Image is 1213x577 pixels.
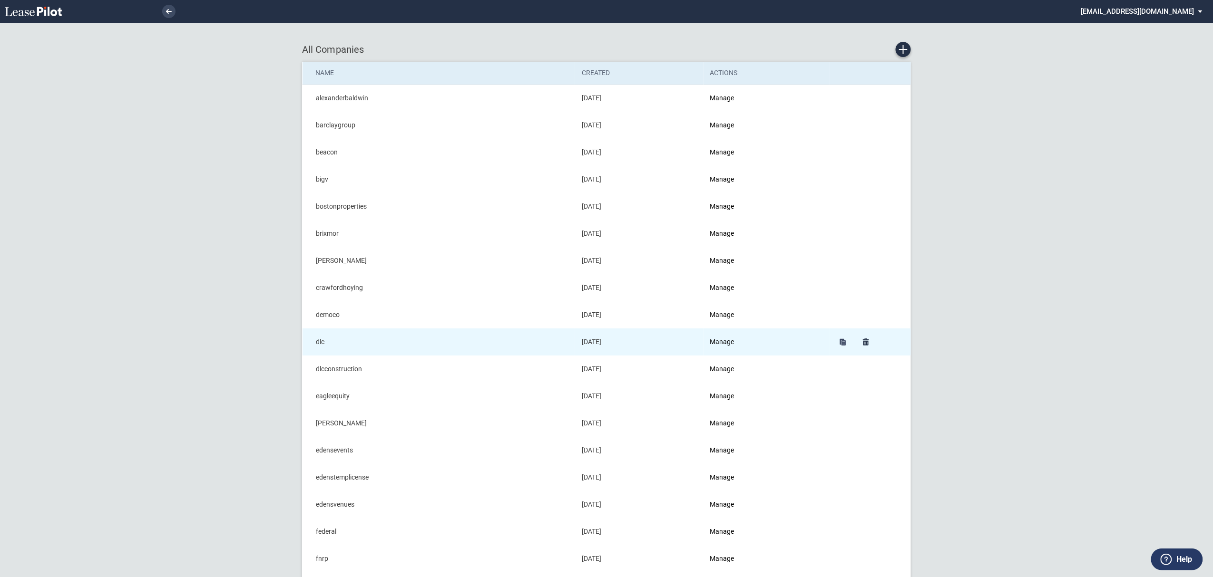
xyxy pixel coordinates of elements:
[303,166,576,193] td: bigv
[704,62,830,85] th: Actions
[575,220,703,247] td: [DATE]
[710,365,734,373] a: Manage
[303,247,576,274] td: [PERSON_NAME]
[710,392,734,400] a: Manage
[710,419,734,427] a: Manage
[575,85,703,112] td: [DATE]
[710,230,734,237] a: Manage
[710,175,734,183] a: Manage
[710,94,734,102] a: Manage
[575,356,703,383] td: [DATE]
[575,464,703,491] td: [DATE]
[575,274,703,301] td: [DATE]
[710,148,734,156] a: Manage
[575,545,703,572] td: [DATE]
[303,437,576,464] td: edensevents
[710,446,734,454] a: Manage
[837,336,850,349] a: Duplicate dlc
[710,338,734,346] a: Manage
[575,437,703,464] td: [DATE]
[710,284,734,291] a: Manage
[860,336,873,349] a: Delete dlc
[710,202,734,210] a: Manage
[303,410,576,437] td: [PERSON_NAME]
[303,220,576,247] td: brixmor
[303,112,576,139] td: barclaygroup
[575,62,703,85] th: Created
[710,528,734,535] a: Manage
[575,301,703,328] td: [DATE]
[1151,548,1203,570] button: Help
[710,500,734,508] a: Manage
[303,274,576,301] td: crawfordhoying
[1176,553,1192,566] label: Help
[896,42,911,57] a: Create new Company
[303,464,576,491] td: edenstemplicense
[575,247,703,274] td: [DATE]
[710,311,734,318] a: Manage
[575,491,703,518] td: [DATE]
[303,383,576,410] td: eagleequity
[710,257,734,264] a: Manage
[303,301,576,328] td: democo
[302,42,911,57] div: All Companies
[575,139,703,166] td: [DATE]
[303,85,576,112] td: alexanderbaldwin
[303,356,576,383] td: dlcconstruction
[575,328,703,356] td: [DATE]
[710,121,734,129] a: Manage
[575,166,703,193] td: [DATE]
[710,473,734,481] a: Manage
[575,383,703,410] td: [DATE]
[303,491,576,518] td: edensvenues
[303,193,576,220] td: bostonproperties
[303,518,576,545] td: federal
[303,328,576,356] td: dlc
[575,193,703,220] td: [DATE]
[575,518,703,545] td: [DATE]
[710,555,734,562] a: Manage
[575,410,703,437] td: [DATE]
[575,112,703,139] td: [DATE]
[303,139,576,166] td: beacon
[303,545,576,572] td: fnrp
[303,62,576,85] th: Name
